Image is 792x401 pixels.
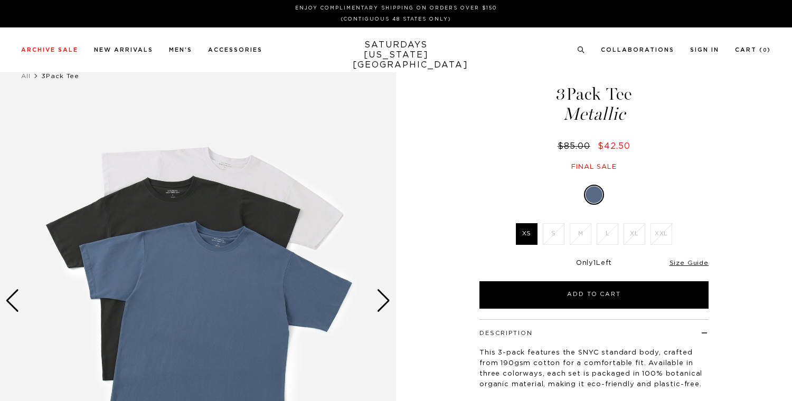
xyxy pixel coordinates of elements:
a: Size Guide [670,260,709,266]
a: All [21,73,31,79]
label: Metallic [586,186,602,203]
small: 0 [763,48,767,53]
a: Cart (0) [735,47,771,53]
a: New Arrivals [94,47,153,53]
a: SATURDAYS[US_STATE][GEOGRAPHIC_DATA] [353,40,440,70]
del: $85.00 [558,142,595,150]
p: (Contiguous 48 States Only) [25,15,767,23]
label: XS [516,223,538,245]
span: 1 [593,260,596,266]
a: Men's [169,47,192,53]
span: Metallic [478,106,710,123]
a: Collaborations [601,47,674,53]
div: Next slide [376,289,391,312]
button: Description [479,330,533,336]
div: Final sale [478,163,710,171]
span: 3Pack Tee [41,73,79,79]
span: $42.50 [598,142,630,150]
h1: 3Pack Tee [478,85,710,123]
div: Previous slide [5,289,20,312]
button: Add to Cart [479,281,709,309]
p: This 3-pack features the SNYC standard body, crafted from 190gsm cotton for a comfortable fit. Av... [479,348,709,390]
p: Enjoy Complimentary Shipping on Orders Over $150 [25,4,767,12]
a: Sign In [690,47,719,53]
div: Only Left [479,259,709,268]
a: Archive Sale [21,47,78,53]
a: Accessories [208,47,262,53]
